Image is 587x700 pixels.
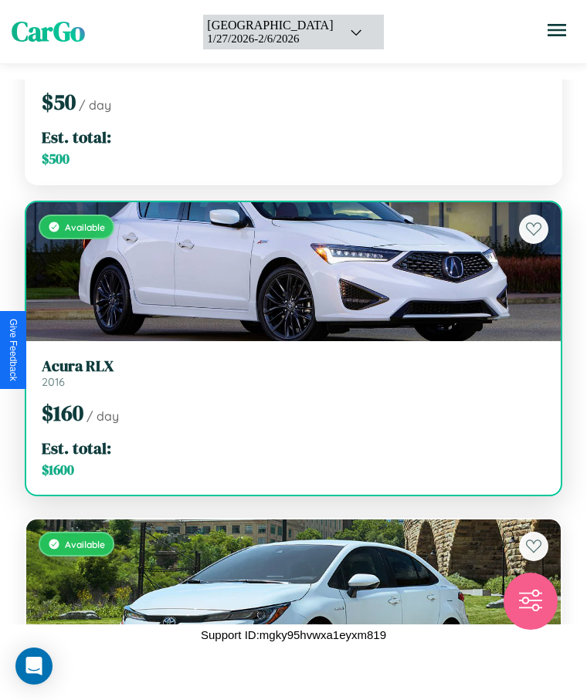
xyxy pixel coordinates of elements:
[65,539,105,550] span: Available
[42,461,74,479] span: $ 1600
[42,357,545,375] h3: Acura RLX
[65,221,105,233] span: Available
[42,150,70,168] span: $ 500
[42,398,83,428] span: $ 160
[12,13,85,50] span: CarGo
[42,437,111,459] span: Est. total:
[79,97,111,113] span: / day
[42,357,545,389] a: Acura RLX2016
[207,32,333,46] div: 1 / 27 / 2026 - 2 / 6 / 2026
[207,19,333,32] div: [GEOGRAPHIC_DATA]
[15,648,53,685] div: Open Intercom Messenger
[42,126,111,148] span: Est. total:
[42,87,76,117] span: $ 50
[87,408,119,424] span: / day
[8,319,19,381] div: Give Feedback
[42,375,65,389] span: 2016
[201,624,386,645] p: Support ID: mgky95hvwxa1eyxm819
